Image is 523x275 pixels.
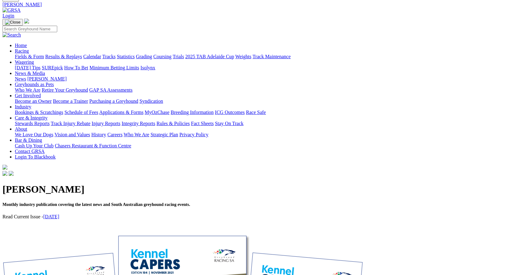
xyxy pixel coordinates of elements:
a: [PERSON_NAME] [2,2,521,7]
a: Tracks [102,54,116,59]
a: 2025 TAB Adelaide Cup [185,54,234,59]
a: Track Injury Rebate [51,121,90,126]
a: We Love Our Dogs [15,132,53,137]
a: Greyhounds as Pets [15,82,54,87]
a: Fact Sheets [191,121,214,126]
a: Grading [136,54,152,59]
a: Stewards Reports [15,121,49,126]
img: Close [5,20,20,25]
a: [DATE] [43,214,59,219]
div: Get Involved [15,98,521,104]
a: News & Media [15,71,45,76]
p: Read Current Issue - [2,214,521,220]
a: Strategic Plan [151,132,178,137]
a: Coursing [153,54,172,59]
img: Search [2,32,21,38]
a: Race Safe [246,110,266,115]
a: Injury Reports [92,121,120,126]
img: facebook.svg [2,171,7,176]
a: Industry [15,104,31,109]
a: Stay On Track [215,121,243,126]
a: Bar & Dining [15,137,42,143]
a: Racing [15,48,29,54]
a: News [15,76,26,81]
a: Weights [235,54,251,59]
div: News & Media [15,76,521,82]
a: [PERSON_NAME] [27,76,66,81]
a: Schedule of Fees [64,110,98,115]
img: GRSA [2,7,21,13]
div: Care & Integrity [15,121,521,126]
a: Login [2,13,14,18]
a: History [91,132,106,137]
a: Statistics [117,54,135,59]
a: MyOzChase [145,110,169,115]
a: Track Maintenance [253,54,291,59]
a: Rules & Policies [156,121,190,126]
img: twitter.svg [9,171,14,176]
a: Privacy Policy [179,132,208,137]
a: Minimum Betting Limits [89,65,139,70]
a: Retire Your Greyhound [42,87,88,93]
a: Home [15,43,27,48]
span: Monthly industry publication covering the latest news and South Australian greyhound racing events. [2,202,190,207]
div: Industry [15,110,521,115]
div: Wagering [15,65,521,71]
a: Syndication [139,98,163,104]
a: Login To Blackbook [15,154,56,159]
a: ICG Outcomes [215,110,245,115]
a: About [15,126,27,132]
a: Bookings & Scratchings [15,110,63,115]
a: Careers [107,132,122,137]
a: Trials [173,54,184,59]
div: About [15,132,521,137]
a: Get Involved [15,93,41,98]
img: logo-grsa-white.png [24,19,29,24]
a: Wagering [15,59,34,65]
h1: [PERSON_NAME] [2,184,521,195]
img: logo-grsa-white.png [2,165,7,170]
a: Who We Are [15,87,41,93]
div: Bar & Dining [15,143,521,149]
a: Who We Are [124,132,149,137]
a: Breeding Information [171,110,214,115]
a: Integrity Reports [122,121,155,126]
a: Cash Up Your Club [15,143,54,148]
a: [DATE] Tips [15,65,41,70]
a: Calendar [83,54,101,59]
a: Become an Owner [15,98,52,104]
div: Greyhounds as Pets [15,87,521,93]
a: Purchasing a Greyhound [89,98,138,104]
a: SUREpick [42,65,63,70]
a: Applications & Forms [99,110,144,115]
a: How To Bet [64,65,88,70]
button: Toggle navigation [2,19,23,26]
a: Results & Replays [45,54,82,59]
input: Search [2,26,57,32]
a: Vision and Values [54,132,90,137]
a: Fields & Form [15,54,44,59]
a: GAP SA Assessments [89,87,133,93]
a: Isolynx [140,65,155,70]
a: Chasers Restaurant & Function Centre [55,143,131,148]
a: Become a Trainer [53,98,88,104]
a: Contact GRSA [15,149,45,154]
div: Racing [15,54,521,59]
a: Care & Integrity [15,115,48,120]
